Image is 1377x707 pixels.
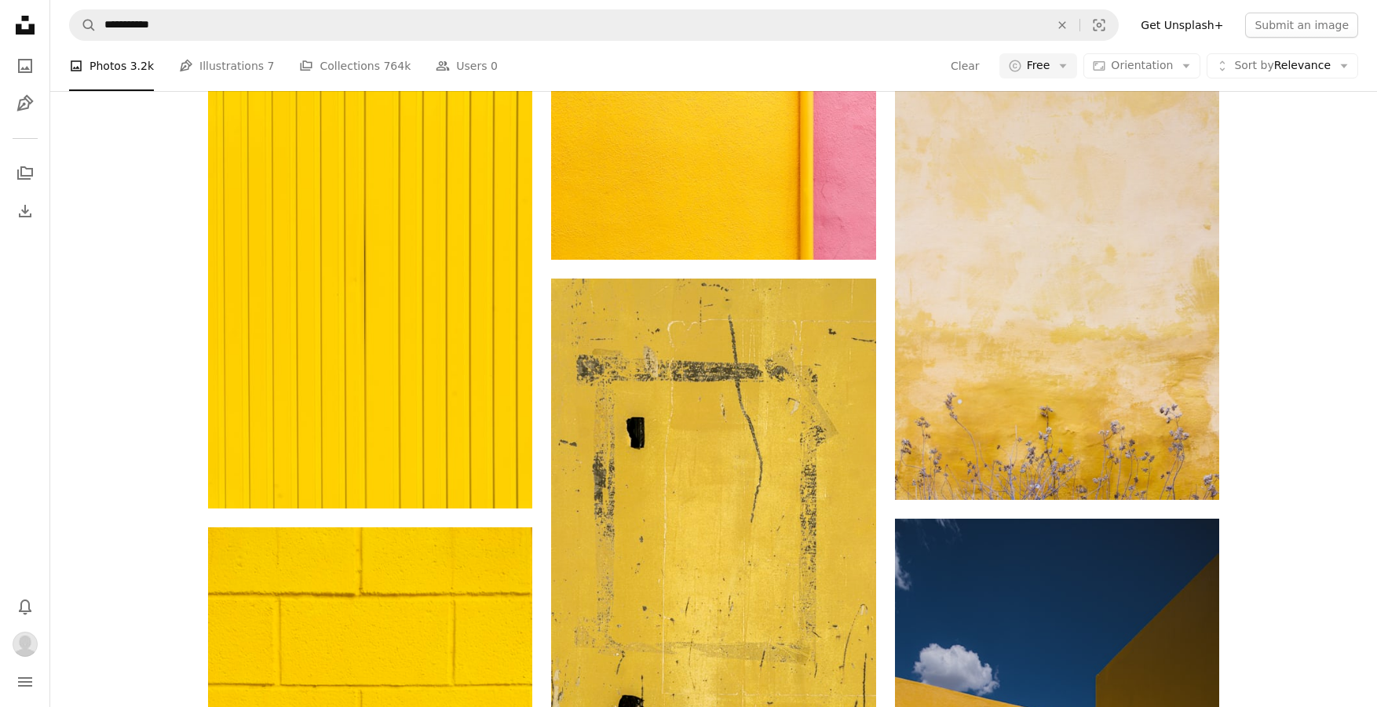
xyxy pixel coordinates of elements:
[383,57,411,75] span: 764k
[299,41,411,91] a: Collections 764k
[9,158,41,189] a: Collections
[999,53,1078,78] button: Free
[1027,58,1050,74] span: Free
[69,9,1119,41] form: Find visuals sitewide
[9,591,41,622] button: Notifications
[551,144,875,159] a: yellow painted wall
[1131,13,1233,38] a: Get Unsplash+
[1234,58,1331,74] span: Relevance
[208,258,532,272] a: yellow and black striped background
[9,88,41,119] a: Illustrations
[9,195,41,227] a: Download History
[9,666,41,698] button: Menu
[1111,59,1173,71] span: Orientation
[1234,59,1273,71] span: Sort by
[895,250,1219,264] a: flowers beside yellow wall
[1045,10,1079,40] button: Clear
[1083,53,1200,78] button: Orientation
[1245,13,1358,38] button: Submit an image
[208,23,532,509] img: yellow and black striped background
[268,57,275,75] span: 7
[9,629,41,660] button: Profile
[895,13,1219,500] img: flowers beside yellow wall
[9,50,41,82] a: Photos
[551,515,875,529] a: a piece of yellow and black paint on a wall
[950,53,981,78] button: Clear
[491,57,498,75] span: 0
[1207,53,1358,78] button: Sort byRelevance
[9,9,41,44] a: Home — Unsplash
[70,10,97,40] button: Search Unsplash
[13,632,38,657] img: Avatar of user Miguel Angel Cruz Rodriguez
[436,41,498,91] a: Users 0
[1080,10,1118,40] button: Visual search
[179,41,274,91] a: Illustrations 7
[551,44,875,260] img: yellow painted wall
